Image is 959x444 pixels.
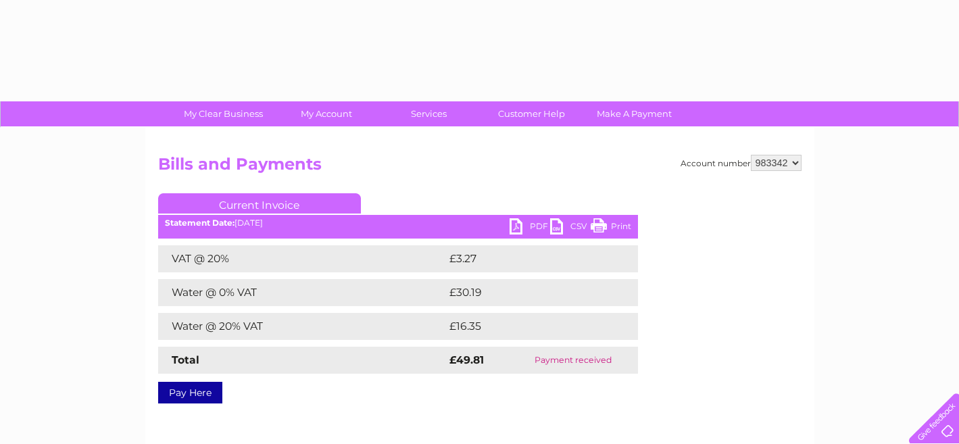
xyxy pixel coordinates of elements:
b: Statement Date: [165,218,235,228]
td: VAT @ 20% [158,245,446,272]
td: £3.27 [446,245,606,272]
a: Pay Here [158,382,222,403]
a: My Account [270,101,382,126]
a: Current Invoice [158,193,361,214]
a: Services [373,101,485,126]
strong: Total [172,353,199,366]
a: Customer Help [476,101,587,126]
td: £16.35 [446,313,610,340]
a: Make A Payment [579,101,690,126]
div: [DATE] [158,218,638,228]
td: Water @ 20% VAT [158,313,446,340]
td: Payment received [509,347,637,374]
a: PDF [510,218,550,238]
a: My Clear Business [168,101,279,126]
td: Water @ 0% VAT [158,279,446,306]
a: Print [591,218,631,238]
h2: Bills and Payments [158,155,802,180]
td: £30.19 [446,279,610,306]
div: Account number [681,155,802,171]
strong: £49.81 [449,353,484,366]
a: CSV [550,218,591,238]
